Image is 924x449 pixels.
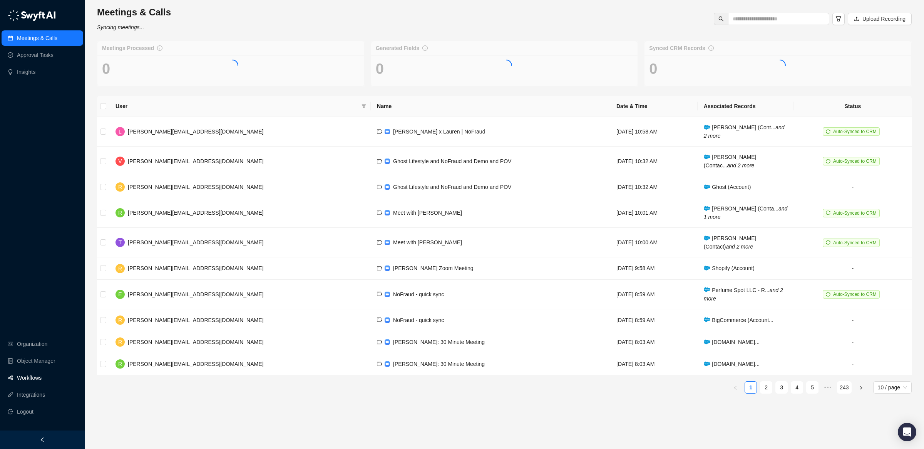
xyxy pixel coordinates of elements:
[833,210,877,216] span: Auto-Synced to CRM
[393,210,462,216] span: Meet with [PERSON_NAME]
[704,287,783,302] i: and 2 more
[393,265,474,271] span: [PERSON_NAME] Zoom Meeting
[17,353,55,369] a: Object Manager
[729,381,742,394] li: Previous Page
[704,124,785,139] i: and 2 more
[393,361,485,367] span: [PERSON_NAME]: 30 Minute Meeting
[898,423,916,441] div: Open Intercom Messenger
[40,437,45,442] span: left
[377,339,382,345] span: video-camera
[704,361,760,367] span: [DOMAIN_NAME]...
[393,129,485,135] span: [PERSON_NAME] x Lauren | NoFraud
[97,6,171,18] h3: Meetings & Calls
[377,240,382,245] span: video-camera
[794,309,912,331] td: -
[17,336,47,352] a: Organization
[17,47,54,63] a: Approval Tasks
[610,198,698,228] td: [DATE] 10:01 AM
[118,264,122,273] span: R
[128,158,263,164] span: [PERSON_NAME][EMAIL_ADDRESS][DOMAIN_NAME]
[128,210,263,216] span: [PERSON_NAME][EMAIL_ADDRESS][DOMAIN_NAME]
[128,339,263,345] span: [PERSON_NAME][EMAIL_ADDRESS][DOMAIN_NAME]
[704,235,757,250] span: [PERSON_NAME] (Contact)
[362,104,366,108] span: filter
[855,381,867,394] li: Next Page
[377,317,382,322] span: video-camera
[118,360,122,368] span: R
[360,100,368,112] span: filter
[833,129,877,134] span: Auto-Synced to CRM
[393,158,511,164] span: Ghost Lifestyle and NoFraud and Demo and POV
[775,381,788,394] li: 3
[718,16,724,22] span: search
[859,386,863,390] span: right
[833,159,877,164] span: Auto-Synced to CRM
[610,257,698,279] td: [DATE] 9:58 AM
[385,265,390,271] img: zoom-DkfWWZB2.png
[377,265,382,271] span: video-camera
[833,292,877,297] span: Auto-Synced to CRM
[128,265,263,271] span: [PERSON_NAME][EMAIL_ADDRESS][DOMAIN_NAME]
[17,404,33,419] span: Logout
[377,210,382,215] span: video-camera
[17,30,57,46] a: Meetings & Calls
[128,129,263,135] span: [PERSON_NAME][EMAIL_ADDRESS][DOMAIN_NAME]
[704,339,760,345] span: [DOMAIN_NAME]...
[826,129,830,134] span: sync
[794,176,912,198] td: -
[385,184,390,190] img: zoom-DkfWWZB2.png
[128,317,263,323] span: [PERSON_NAME][EMAIL_ADDRESS][DOMAIN_NAME]
[704,184,751,190] span: Ghost (Account)
[377,361,382,367] span: video-camera
[704,287,783,302] span: Perfume Spot LLC - R...
[826,292,830,297] span: sync
[794,96,912,117] th: Status
[393,184,511,190] span: Ghost Lifestyle and NoFraud and Demo and POV
[822,381,834,394] span: •••
[610,331,698,353] td: [DATE] 8:03 AM
[826,210,830,215] span: sync
[791,381,803,394] li: 4
[704,124,785,139] span: [PERSON_NAME] (Cont...
[17,64,35,80] a: Insights
[17,370,42,386] a: Workflows
[118,338,122,346] span: R
[97,24,144,30] i: Syncing meetings...
[8,10,56,21] img: logo-05li4sbe.png
[835,16,842,22] span: filter
[385,240,390,245] img: zoom-DkfWWZB2.png
[806,381,819,394] li: 5
[610,280,698,309] td: [DATE] 8:59 AM
[385,129,390,134] img: zoom-DkfWWZB2.png
[393,339,485,345] span: [PERSON_NAME]: 30 Minute Meeting
[862,15,906,23] span: Upload Recording
[17,387,45,402] a: Integrations
[826,159,830,164] span: sync
[794,353,912,375] td: -
[393,291,444,297] span: NoFraud - quick sync
[128,239,263,245] span: [PERSON_NAME][EMAIL_ADDRESS][DOMAIN_NAME]
[499,58,514,73] span: loading
[8,409,13,414] span: logout
[128,291,263,297] span: [PERSON_NAME][EMAIL_ADDRESS][DOMAIN_NAME]
[377,159,382,164] span: video-camera
[118,316,122,324] span: R
[377,129,382,134] span: video-camera
[118,157,122,165] span: V
[822,381,834,394] li: Next 5 Pages
[760,382,772,393] a: 2
[610,96,698,117] th: Date & Time
[704,265,755,271] span: Shopify (Account)
[848,13,912,25] button: Upload Recording
[826,240,830,245] span: sync
[729,381,742,394] button: left
[377,184,382,190] span: video-camera
[610,353,698,375] td: [DATE] 8:03 AM
[837,382,851,393] a: 243
[745,381,757,394] li: 1
[873,381,912,394] div: Page Size
[726,244,753,250] i: and 2 more
[854,16,859,22] span: upload
[393,239,462,245] span: Meet with [PERSON_NAME]
[393,317,444,323] span: NoFraud - quick sync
